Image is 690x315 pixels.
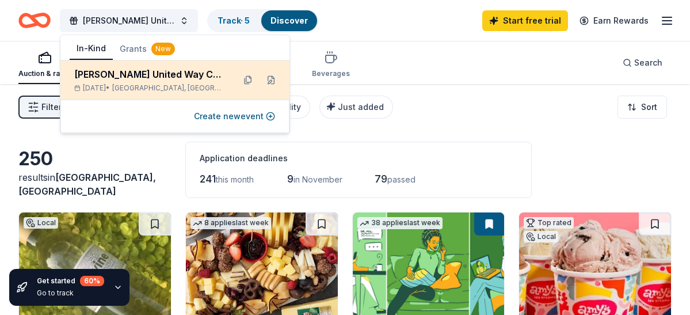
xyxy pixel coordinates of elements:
[634,56,662,70] span: Search
[190,217,271,229] div: 8 applies last week
[60,9,198,32] button: [PERSON_NAME] United Way Campaign - Golf Tournament
[18,46,71,84] button: Auction & raffle
[617,96,667,119] button: Sort
[287,173,293,185] span: 9
[200,151,517,165] div: Application deadlines
[641,100,657,114] span: Sort
[319,96,393,119] button: Just added
[387,174,415,184] span: passed
[41,100,62,114] span: Filter
[218,16,250,25] a: Track· 5
[312,69,350,78] div: Beverages
[312,46,350,84] button: Beverages
[37,289,104,298] div: Go to track
[200,173,216,185] span: 241
[18,147,171,170] div: 250
[80,276,104,286] div: 60 %
[112,84,225,93] span: [GEOGRAPHIC_DATA], [GEOGRAPHIC_DATA]
[270,16,308,25] a: Discover
[18,7,51,34] a: Home
[293,174,342,184] span: in November
[18,69,71,78] div: Auction & raffle
[194,109,275,123] button: Create newevent
[113,39,182,59] button: Grants
[18,96,71,119] button: Filter2
[37,276,104,286] div: Get started
[83,14,175,28] span: [PERSON_NAME] United Way Campaign - Golf Tournament
[482,10,568,31] a: Start free trial
[357,217,443,229] div: 38 applies last week
[216,174,254,184] span: this month
[207,9,318,32] button: Track· 5Discover
[74,84,225,93] div: [DATE] •
[70,38,113,60] button: In-Kind
[18,172,156,197] span: [GEOGRAPHIC_DATA], [GEOGRAPHIC_DATA]
[524,217,574,229] div: Top rated
[24,217,58,229] div: Local
[573,10,655,31] a: Earn Rewards
[18,170,171,198] div: results
[524,231,558,242] div: Local
[375,173,387,185] span: 79
[613,51,672,74] button: Search
[74,67,225,81] div: [PERSON_NAME] United Way Campaign - Golf Tournament
[18,172,156,197] span: in
[151,43,175,55] div: New
[338,102,384,112] span: Just added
